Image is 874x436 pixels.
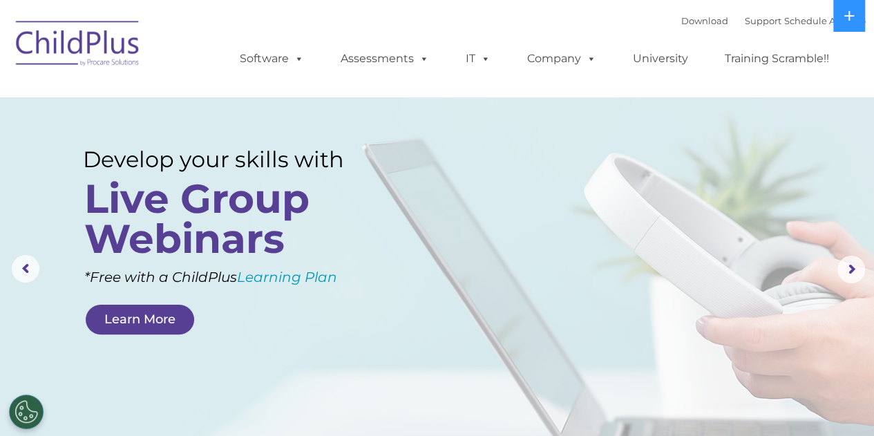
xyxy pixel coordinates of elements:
a: IT [452,45,504,73]
a: Support [745,15,781,26]
button: Cookies Settings [9,395,44,429]
a: Assessments [327,45,443,73]
rs-layer: Develop your skills with [83,146,372,173]
span: Last name [192,91,234,102]
a: Company [513,45,610,73]
font: | [681,15,866,26]
a: Learn More [86,305,194,334]
a: Software [226,45,318,73]
a: Download [681,15,728,26]
span: Phone number [192,148,251,158]
rs-layer: *Free with a ChildPlus [84,264,393,290]
a: Schedule A Demo [784,15,866,26]
rs-layer: Live Group Webinars [84,179,368,259]
a: University [619,45,702,73]
a: Learning Plan [237,269,337,285]
a: Training Scramble!! [711,45,843,73]
img: ChildPlus by Procare Solutions [9,11,147,80]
